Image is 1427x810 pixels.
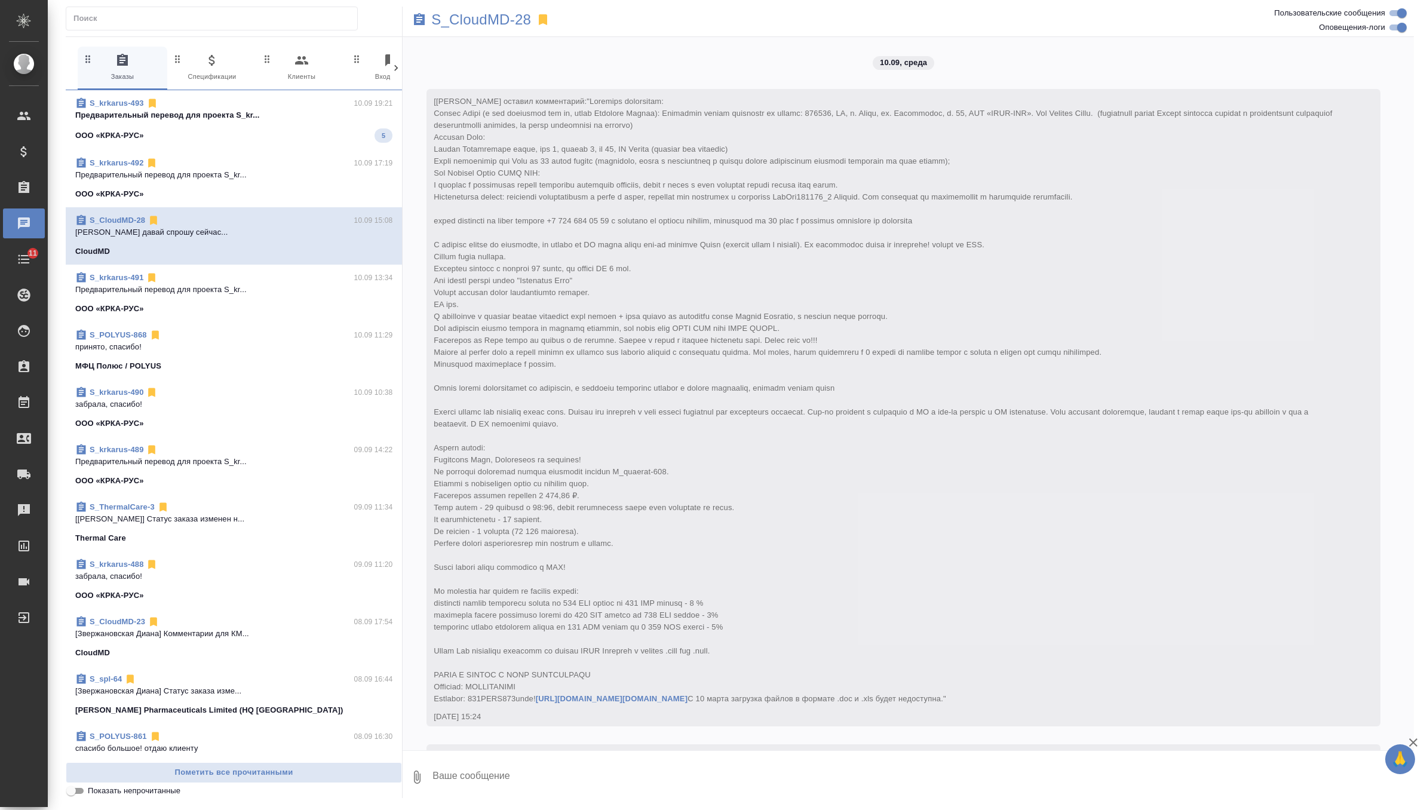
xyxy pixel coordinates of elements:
[75,570,392,582] p: забрала, спасибо!
[66,90,402,150] div: S_krkarus-49310.09 19:21Предварительный перевод для проекта S_kr...ООО «КРКА-РУС»5
[149,731,161,742] svg: Отписаться
[90,216,145,225] a: S_CloudMD-28
[75,109,392,121] p: Предварительный перевод для проекта S_kr...
[90,273,143,282] a: S_krkarus-491
[66,609,402,666] div: S_CloudMD-2308.09 17:54[Звержановская Диана] Комментарии для КМ...CloudMD
[354,157,393,169] p: 10.09 17:19
[262,53,342,82] span: Клиенты
[66,437,402,494] div: S_krkarus-48909.09 14:22Предварительный перевод для проекта S_kr...ООО «КРКА-РУС»
[90,674,122,683] a: S_spl-64
[146,444,158,456] svg: Отписаться
[90,560,143,569] a: S_krkarus-488
[75,130,144,142] p: ООО «КРКА-РУС»
[375,130,392,142] span: 5
[75,284,392,296] p: Предварительный перевод для проекта S_kr...
[66,265,402,322] div: S_krkarus-49110.09 13:34Предварительный перевод для проекта S_kr...ООО «КРКА-РУС»
[75,647,110,659] p: CloudMD
[1385,744,1415,774] button: 🙏
[146,559,158,570] svg: Отписаться
[148,616,159,628] svg: Отписаться
[75,246,110,257] p: CloudMD
[354,329,393,341] p: 10.09 11:29
[66,379,402,437] div: S_krkarus-49010.09 10:38забрала, спасибо!ООО «КРКА-РУС»
[354,731,393,742] p: 08.09 16:30
[536,694,688,703] a: [URL][DOMAIN_NAME][DOMAIN_NAME]
[431,14,531,26] a: S_CloudMD-28
[354,386,393,398] p: 10.09 10:38
[66,207,402,265] div: S_CloudMD-2810.09 15:08[PERSON_NAME] давай спрошу сейчас...CloudMD
[75,456,392,468] p: Предварительный перевод для проекта S_kr...
[354,673,393,685] p: 08.09 16:44
[354,444,393,456] p: 09.09 14:22
[354,272,393,284] p: 10.09 13:34
[75,418,144,429] p: ООО «КРКА-РУС»
[75,685,392,697] p: [Звержановская Диана] Статус заказа изме...
[75,513,392,525] p: [[PERSON_NAME]] Статус заказа изменен н...
[66,150,402,207] div: S_krkarus-49210.09 17:19Предварительный перевод для проекта S_kr...ООО «КРКА-РУС»
[3,244,45,274] a: 11
[90,502,155,511] a: S_ThermalCare-3
[354,97,393,109] p: 10.09 19:21
[90,330,147,339] a: S_POLYUS-868
[157,501,169,513] svg: Отписаться
[90,617,145,626] a: S_CloudMD-23
[1390,747,1410,772] span: 🙏
[90,445,143,454] a: S_krkarus-489
[90,158,143,167] a: S_krkarus-492
[149,329,161,341] svg: Отписаться
[434,711,1339,723] div: [DATE] 15:24
[880,57,927,69] p: 10.09, среда
[82,53,162,82] span: Заказы
[1274,7,1385,19] span: Пользовательские сообщения
[75,226,392,238] p: [PERSON_NAME] давай спрошу сейчас...
[75,590,144,602] p: ООО «КРКА-РУС»
[66,762,402,783] button: Пометить все прочитанными
[75,398,392,410] p: забрала, спасибо!
[172,53,183,65] svg: Зажми и перетащи, чтобы поменять порядок вкладок
[75,742,392,754] p: спасибо большое! отдаю клиенту
[73,10,357,27] input: Поиск
[90,388,143,397] a: S_krkarus-490
[75,169,392,181] p: Предварительный перевод для проекта S_kr...
[90,99,144,108] a: S_krkarus-493
[354,214,393,226] p: 10.09 15:08
[351,53,431,82] span: Входящие
[1319,22,1385,33] span: Оповещения-логи
[90,732,147,741] a: S_POLYUS-861
[148,214,159,226] svg: Отписаться
[75,188,144,200] p: ООО «КРКА-РУС»
[75,532,126,544] p: Thermal Care
[66,723,402,781] div: S_POLYUS-86108.09 16:30спасибо большое! отдаю клиентуМФЦ Полюс / POLYUS
[75,303,144,315] p: ООО «КРКА-РУС»
[354,559,393,570] p: 09.09 11:20
[66,551,402,609] div: S_krkarus-48809.09 11:20забрала, спасибо!ООО «КРКА-РУС»
[146,386,158,398] svg: Отписаться
[75,475,144,487] p: ООО «КРКА-РУС»
[75,762,161,774] p: МФЦ Полюс / POLYUS
[146,272,158,284] svg: Отписаться
[88,785,180,797] span: Показать непрочитанные
[146,157,158,169] svg: Отписаться
[354,501,393,513] p: 09.09 11:34
[22,247,44,259] span: 11
[75,628,392,640] p: [Звержановская Диана] Комментарии для КМ...
[75,704,343,716] p: [PERSON_NAME] Pharmaceuticals Limited (HQ [GEOGRAPHIC_DATA])
[146,97,158,109] svg: Отписаться
[172,53,252,82] span: Спецификации
[434,97,1334,703] span: [[PERSON_NAME] оставил комментарий:
[124,673,136,685] svg: Отписаться
[66,322,402,379] div: S_POLYUS-86810.09 11:29принято, спасибо!МФЦ Полюс / POLYUS
[66,494,402,551] div: S_ThermalCare-309.09 11:34[[PERSON_NAME]] Статус заказа изменен н...Thermal Care
[75,360,161,372] p: МФЦ Полюс / POLYUS
[72,766,395,780] span: Пометить все прочитанными
[75,341,392,353] p: принято, спасибо!
[354,616,393,628] p: 08.09 17:54
[66,666,402,723] div: S_spl-6408.09 16:44[Звержановская Диана] Статус заказа изме...[PERSON_NAME] Pharmaceuticals Limit...
[82,53,94,65] svg: Зажми и перетащи, чтобы поменять порядок вкладок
